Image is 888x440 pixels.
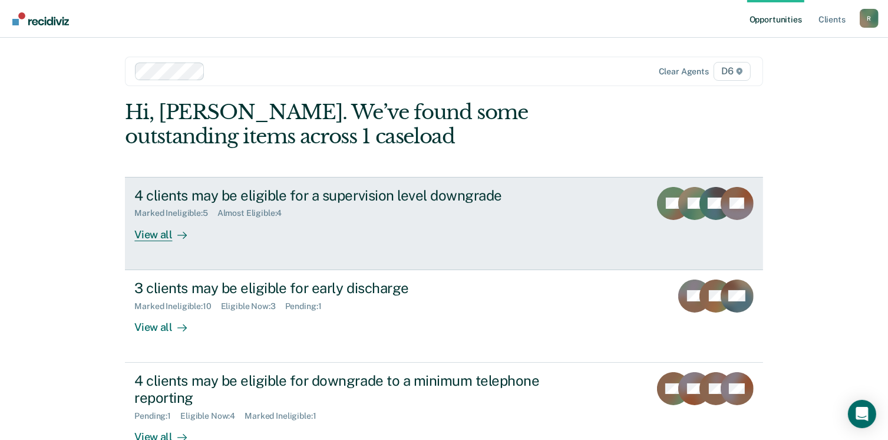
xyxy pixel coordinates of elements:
[134,311,200,334] div: View all
[134,187,548,204] div: 4 clients may be eligible for a supervision level downgrade
[285,301,331,311] div: Pending : 1
[134,301,220,311] div: Marked Ineligible : 10
[217,208,292,218] div: Almost Eligible : 4
[125,100,635,149] div: Hi, [PERSON_NAME]. We’ve found some outstanding items across 1 caseload
[848,400,876,428] div: Open Intercom Messenger
[659,67,709,77] div: Clear agents
[134,411,180,421] div: Pending : 1
[134,218,200,241] div: View all
[860,9,879,28] button: Profile dropdown button
[125,177,762,270] a: 4 clients may be eligible for a supervision level downgradeMarked Ineligible:5Almost Eligible:4Vi...
[12,12,69,25] img: Recidiviz
[134,372,548,406] div: 4 clients may be eligible for downgrade to a minimum telephone reporting
[860,9,879,28] div: R
[180,411,245,421] div: Eligible Now : 4
[714,62,751,81] span: D6
[221,301,285,311] div: Eligible Now : 3
[125,270,762,363] a: 3 clients may be eligible for early dischargeMarked Ineligible:10Eligible Now:3Pending:1View all
[245,411,325,421] div: Marked Ineligible : 1
[134,280,548,297] div: 3 clients may be eligible for early discharge
[134,208,217,218] div: Marked Ineligible : 5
